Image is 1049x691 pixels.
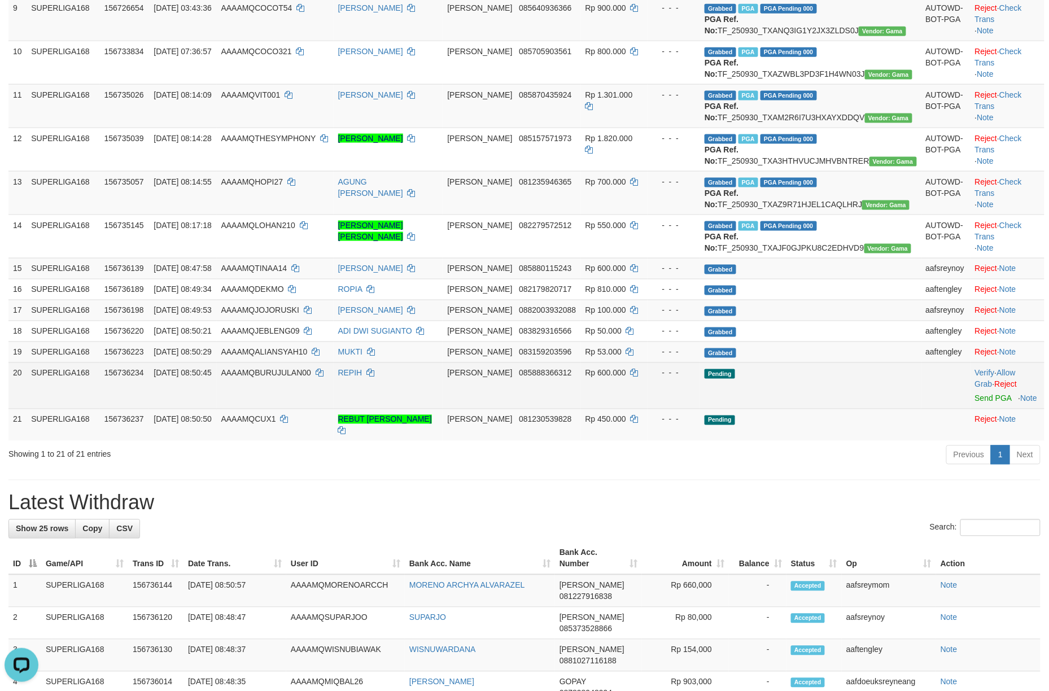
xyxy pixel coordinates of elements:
span: Copy 085373528866 to clipboard [560,624,612,633]
td: aafsreynoy [921,300,971,321]
span: [DATE] 08:14:55 [154,177,211,186]
a: SUPARJO [409,613,446,622]
a: Note [941,613,958,622]
span: 156735026 [104,90,144,99]
span: Grabbed [705,265,736,274]
th: Action [936,543,1041,575]
span: PGA Pending [760,221,817,231]
a: Check Trans [975,221,1022,241]
span: Copy 085880115243 to clipboard [519,264,571,273]
a: Check Trans [975,3,1022,24]
span: CSV [116,524,133,533]
a: Check Trans [975,177,1022,198]
span: [DATE] 08:50:45 [154,369,211,378]
div: - - - [652,347,696,358]
span: Copy 085157571973 to clipboard [519,134,571,143]
td: 21 [8,409,27,441]
td: SUPERLIGA168 [27,342,99,362]
a: Verify [975,369,995,378]
a: Reject [995,380,1017,389]
a: [PERSON_NAME] [338,134,403,143]
span: [PERSON_NAME] [447,264,512,273]
td: - [729,575,786,607]
a: Note [941,581,958,590]
span: AAAAMQDEKMO [221,285,284,294]
input: Search: [960,519,1041,536]
span: [PERSON_NAME] [447,369,512,378]
span: Copy 081230539828 to clipboard [519,415,571,424]
span: Rp 900.000 [585,3,626,12]
span: [PERSON_NAME] [560,581,624,590]
a: Reject [975,348,998,357]
td: aaftengley [921,342,971,362]
a: Reject [975,327,998,336]
td: 15 [8,258,27,279]
span: Grabbed [705,91,736,100]
td: [DATE] 08:48:47 [183,607,286,640]
a: [PERSON_NAME] [338,90,403,99]
span: Grabbed [705,327,736,337]
td: 156736130 [128,640,183,672]
a: Previous [946,445,991,465]
span: Copy [82,524,102,533]
td: · [971,321,1044,342]
span: [DATE] 08:49:34 [154,285,211,294]
span: Rp 800.000 [585,47,626,56]
a: Note [977,113,994,122]
span: [DATE] 08:14:09 [154,90,211,99]
a: Note [999,264,1016,273]
label: Search: [930,519,1041,536]
td: - [729,607,786,640]
td: 13 [8,171,27,215]
span: Vendor URL: https://trx31.1velocity.biz [865,113,912,123]
b: PGA Ref. No: [705,102,738,122]
span: AAAAMQCOCO321 [221,47,292,56]
div: - - - [652,263,696,274]
td: · · [971,362,1044,409]
td: Rp 80,000 [642,607,729,640]
span: Copy 085888366312 to clipboard [519,369,571,378]
span: 156735145 [104,221,144,230]
a: Note [941,645,958,654]
span: Pending [705,416,735,425]
a: Note [999,327,1016,336]
span: 156733834 [104,47,144,56]
td: SUPERLIGA168 [27,171,99,215]
td: 2 [8,607,41,640]
span: Copy 0882003932088 to clipboard [519,306,576,315]
span: PGA Pending [760,47,817,57]
span: 156736237 [104,415,144,424]
th: Bank Acc. Number: activate to sort column ascending [555,543,642,575]
a: Reject [975,90,998,99]
span: Vendor URL: https://trx31.1velocity.biz [859,27,906,36]
span: AAAAMQTINAA14 [221,264,287,273]
th: Date Trans.: activate to sort column ascending [183,543,286,575]
td: SUPERLIGA168 [27,321,99,342]
td: · [971,279,1044,300]
a: CSV [109,519,140,539]
a: [PERSON_NAME] [338,47,403,56]
td: 16 [8,279,27,300]
a: Note [977,243,994,252]
span: Rp 53.000 [585,348,622,357]
a: [PERSON_NAME] [338,306,403,315]
a: [PERSON_NAME] [338,3,403,12]
a: [PERSON_NAME] [PERSON_NAME] [338,221,403,241]
td: Rp 154,000 [642,640,729,672]
td: · [971,409,1044,441]
td: AAAAMQSUPARJOO [286,607,405,640]
span: [DATE] 08:50:21 [154,327,211,336]
td: · [971,300,1044,321]
span: Vendor URL: https://trx31.1velocity.biz [862,200,910,210]
span: [DATE] 08:17:18 [154,221,211,230]
a: WISNUWARDANA [409,645,476,654]
td: TF_250930_TXA3HTHVUCJMHVBNTRER [700,128,921,171]
b: PGA Ref. No: [705,189,738,209]
a: Note [977,200,994,209]
span: [PERSON_NAME] [447,177,512,186]
td: SUPERLIGA168 [27,215,99,258]
a: Note [1021,394,1038,403]
a: Note [941,677,958,686]
span: Grabbed [705,178,736,187]
span: Rp 50.000 [585,327,622,336]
